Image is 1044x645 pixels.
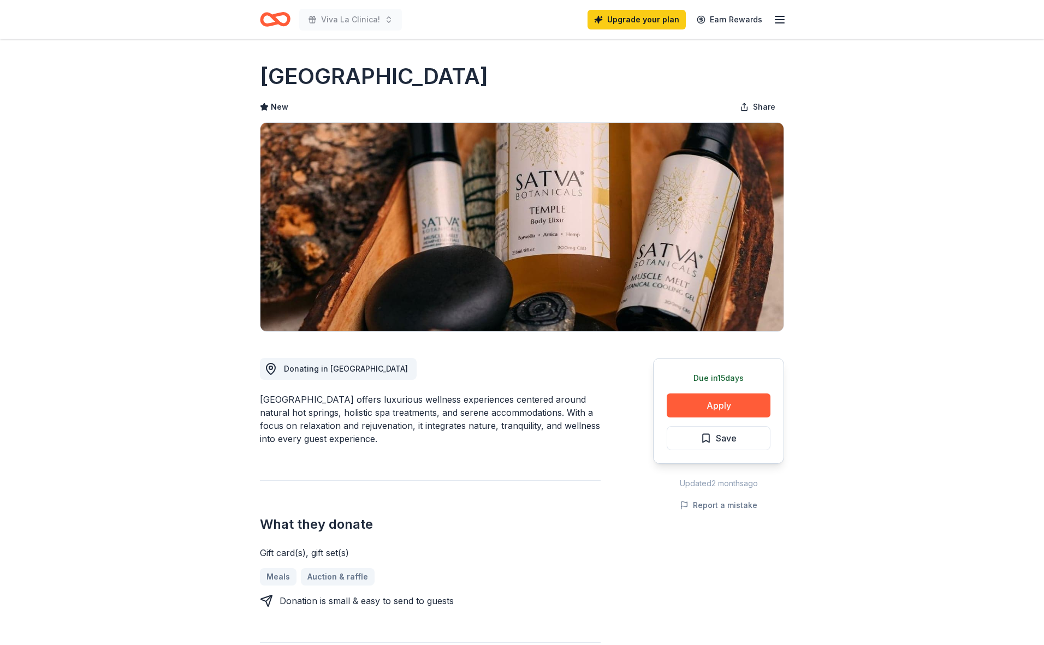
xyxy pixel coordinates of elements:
div: Due in 15 days [667,372,770,385]
a: Meals [260,568,296,586]
h2: What they donate [260,516,601,533]
div: [GEOGRAPHIC_DATA] offers luxurious wellness experiences centered around natural hot springs, holi... [260,393,601,445]
button: Share [731,96,784,118]
a: Earn Rewards [690,10,769,29]
button: Report a mistake [680,499,757,512]
span: Save [716,431,737,445]
div: Donation is small & easy to send to guests [280,594,454,607]
a: Auction & raffle [301,568,375,586]
a: Upgrade your plan [588,10,686,29]
button: Apply [667,393,770,417]
span: Share [753,100,775,114]
h1: [GEOGRAPHIC_DATA] [260,61,488,92]
span: Donating in [GEOGRAPHIC_DATA] [284,364,408,373]
img: Image for Ojo Spa Resorts [260,123,784,331]
div: Gift card(s), gift set(s) [260,546,601,559]
div: Updated 2 months ago [653,477,784,490]
span: Viva La Clinica! [321,13,380,26]
a: Home [260,7,290,32]
button: Save [667,426,770,450]
button: Viva La Clinica! [299,9,402,31]
span: New [271,100,288,114]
